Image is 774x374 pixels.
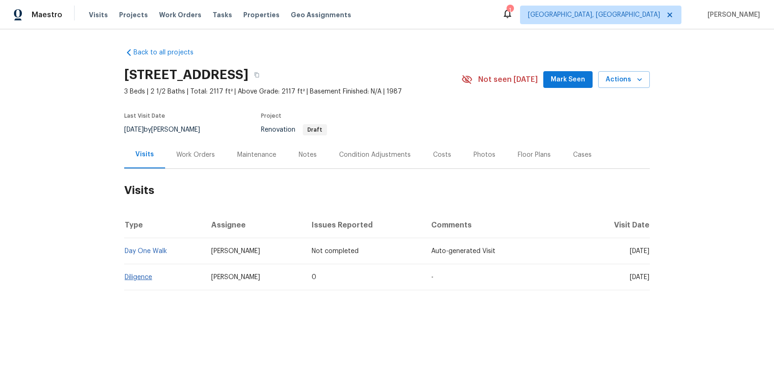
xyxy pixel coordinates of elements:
span: Projects [119,10,148,20]
div: Floor Plans [518,150,551,160]
span: [DATE] [630,274,649,280]
span: [DATE] [124,127,144,133]
span: Auto-generated Visit [431,248,495,254]
span: [PERSON_NAME] [211,274,260,280]
span: Actions [606,74,642,86]
th: Comments [424,212,581,238]
div: Photos [474,150,495,160]
span: [PERSON_NAME] [704,10,760,20]
div: by [PERSON_NAME] [124,124,211,135]
span: 3 Beds | 2 1/2 Baths | Total: 2117 ft² | Above Grade: 2117 ft² | Basement Finished: N/A | 1987 [124,87,461,96]
span: Draft [304,127,326,133]
span: Tasks [213,12,232,18]
span: Not seen [DATE] [478,75,538,84]
div: Visits [135,150,154,159]
h2: Visits [124,169,650,212]
span: Properties [243,10,280,20]
div: Notes [299,150,317,160]
th: Visit Date [581,212,650,238]
span: Maestro [32,10,62,20]
div: Costs [433,150,451,160]
span: [PERSON_NAME] [211,248,260,254]
span: Mark Seen [551,74,585,86]
span: - [431,274,434,280]
span: Work Orders [159,10,201,20]
span: Renovation [261,127,327,133]
button: Actions [598,71,650,88]
a: Back to all projects [124,48,214,57]
span: Visits [89,10,108,20]
div: Cases [573,150,592,160]
span: Not completed [312,248,359,254]
th: Type [124,212,204,238]
a: Day One Walk [125,248,167,254]
div: 1 [507,6,513,15]
div: Work Orders [176,150,215,160]
span: [DATE] [630,248,649,254]
span: Last Visit Date [124,113,165,119]
span: 0 [312,274,316,280]
div: Condition Adjustments [339,150,411,160]
th: Assignee [204,212,304,238]
span: [GEOGRAPHIC_DATA], [GEOGRAPHIC_DATA] [528,10,660,20]
button: Copy Address [248,67,265,83]
h2: [STREET_ADDRESS] [124,70,248,80]
button: Mark Seen [543,71,593,88]
div: Maintenance [237,150,276,160]
span: Project [261,113,281,119]
span: Geo Assignments [291,10,351,20]
th: Issues Reported [304,212,424,238]
a: Diligence [125,274,152,280]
